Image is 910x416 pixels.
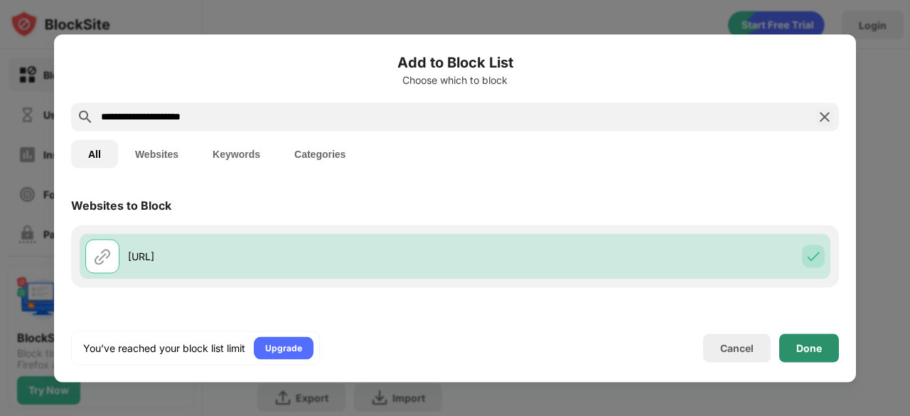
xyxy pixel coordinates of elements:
button: Websites [118,139,196,168]
div: Cancel [720,342,754,354]
h6: Add to Block List [71,51,839,73]
div: Websites to Block [71,198,171,212]
div: Choose which to block [71,74,839,85]
div: [URL] [128,249,455,264]
button: Keywords [196,139,277,168]
img: url.svg [94,247,111,265]
button: All [71,139,118,168]
div: Upgrade [265,341,302,355]
button: Categories [277,139,363,168]
div: You’ve reached your block list limit [83,341,245,355]
img: search.svg [77,108,94,125]
div: Done [796,342,822,353]
img: search-close [816,108,833,125]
